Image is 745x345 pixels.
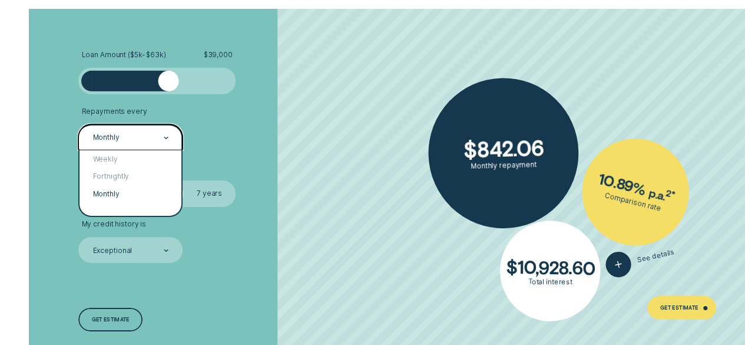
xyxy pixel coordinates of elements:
[80,150,181,168] div: Weekly
[183,180,236,206] label: 7 years
[80,186,181,203] div: Monthly
[636,248,675,264] span: See details
[204,51,233,60] span: $ 39,000
[93,247,133,255] div: Exceptional
[78,308,143,331] a: Get estimate
[93,134,120,143] div: Monthly
[81,107,147,116] span: Repayments every
[80,168,181,186] div: Fortnightly
[647,296,717,320] a: Get Estimate
[603,239,677,280] button: See details
[81,51,165,60] span: Loan Amount ( $5k - $63k )
[81,220,146,229] span: My credit history is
